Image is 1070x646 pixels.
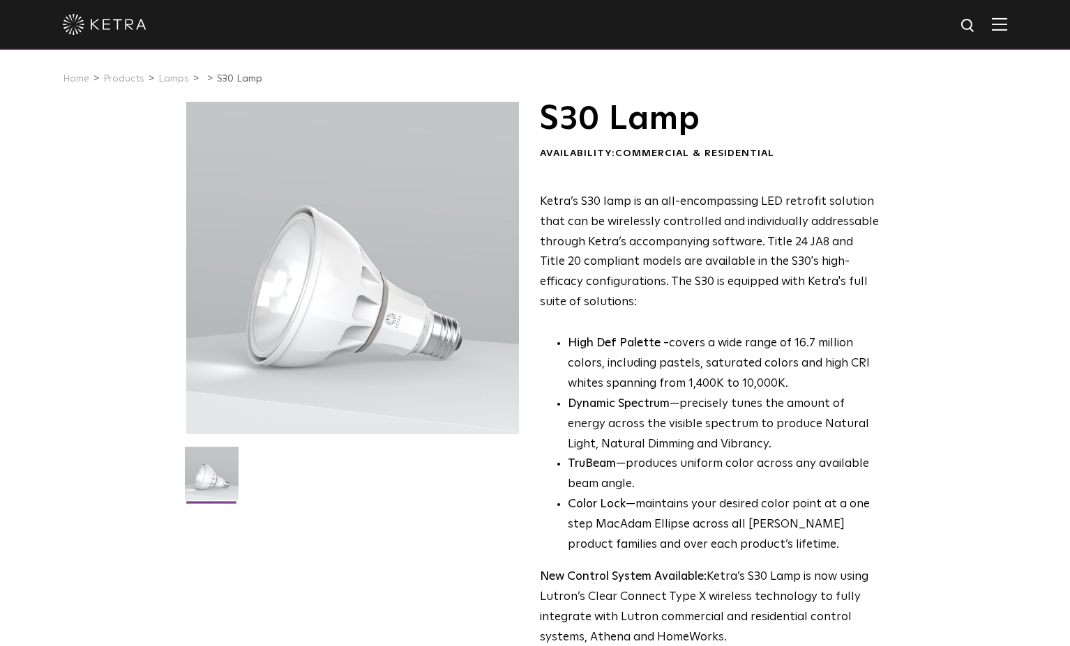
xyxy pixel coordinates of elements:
[568,498,626,510] strong: Color Lock
[568,458,616,470] strong: TruBeam
[960,17,977,35] img: search icon
[540,147,880,161] div: Availability:
[540,571,707,583] strong: New Control System Available:
[63,74,89,84] a: Home
[568,495,880,555] li: —maintains your desired color point at a one step MacAdam Ellipse across all [PERSON_NAME] produc...
[63,14,146,35] img: ketra-logo-2019-white
[158,74,189,84] a: Lamps
[185,447,239,511] img: S30-Lamp-Edison-2021-Web-Square
[568,337,669,349] strong: High Def Palette -
[540,196,879,308] span: Ketra’s S30 lamp is an all-encompassing LED retrofit solution that can be wirelessly controlled a...
[568,334,880,394] p: covers a wide range of 16.7 million colors, including pastels, saturated colors and high CRI whit...
[568,398,670,410] strong: Dynamic Spectrum
[103,74,144,84] a: Products
[992,17,1007,31] img: Hamburger%20Nav.svg
[217,74,262,84] a: S30 Lamp
[615,148,774,158] span: Commercial & Residential
[540,102,880,137] h1: S30 Lamp
[568,394,880,455] li: —precisely tunes the amount of energy across the visible spectrum to produce Natural Light, Natur...
[568,454,880,495] li: —produces uniform color across any available beam angle.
